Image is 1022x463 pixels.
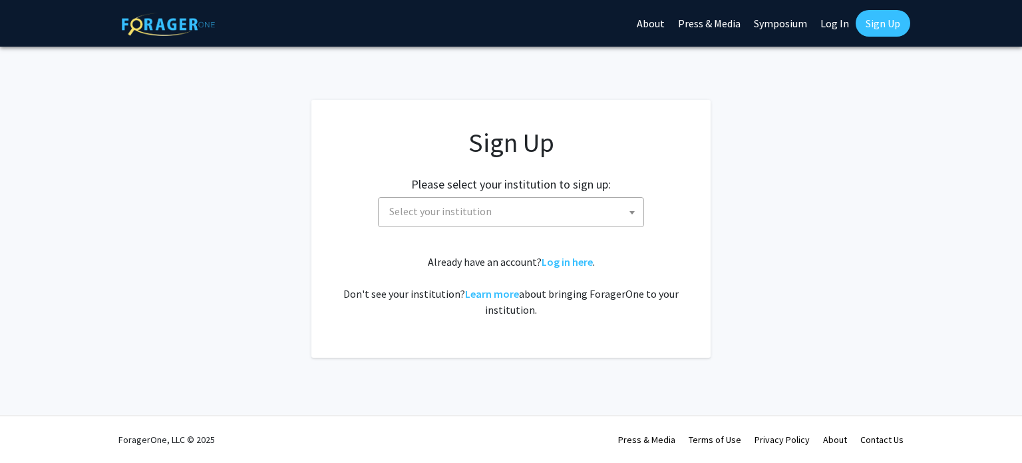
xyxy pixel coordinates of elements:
div: ForagerOne, LLC © 2025 [118,416,215,463]
a: About [823,434,847,446]
a: Sign Up [856,10,910,37]
a: Privacy Policy [755,434,810,446]
a: Terms of Use [689,434,741,446]
a: Log in here [542,255,593,268]
a: Learn more about bringing ForagerOne to your institution [465,287,519,300]
div: Already have an account? . Don't see your institution? about bringing ForagerOne to your institut... [338,254,684,318]
a: Contact Us [860,434,904,446]
span: Select your institution [389,205,492,218]
a: Press & Media [618,434,675,446]
img: ForagerOne Logo [122,13,215,36]
span: Select your institution [378,197,644,227]
span: Select your institution [384,198,643,225]
h1: Sign Up [338,127,684,159]
h2: Please select your institution to sign up: [411,177,611,192]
